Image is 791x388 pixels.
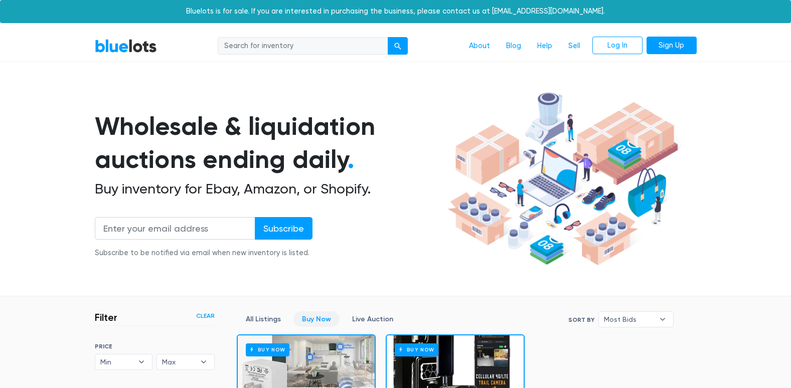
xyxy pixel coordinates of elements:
[196,311,215,320] a: Clear
[193,354,214,369] b: ▾
[218,37,388,55] input: Search for inventory
[344,311,402,327] a: Live Auction
[95,311,117,323] h3: Filter
[560,37,588,56] a: Sell
[529,37,560,56] a: Help
[100,354,133,369] span: Min
[95,343,215,350] h6: PRICE
[348,144,354,174] span: .
[461,37,498,56] a: About
[95,217,255,240] input: Enter your email address
[95,110,444,176] h1: Wholesale & liquidation auctions ending daily
[498,37,529,56] a: Blog
[604,312,654,327] span: Most Bids
[568,315,594,324] label: Sort By
[162,354,195,369] span: Max
[444,88,682,270] img: hero-ee84e7d0318cb26816c560f6b4441b76977f77a177738b4e94f68c95b2b83dbb.png
[95,248,312,259] div: Subscribe to be notified via email when new inventory is listed.
[246,343,289,356] h6: Buy Now
[237,311,289,327] a: All Listings
[95,180,444,198] h2: Buy inventory for Ebay, Amazon, or Shopify.
[255,217,312,240] input: Subscribe
[95,39,157,53] a: BlueLots
[647,37,697,55] a: Sign Up
[395,343,438,356] h6: Buy Now
[131,354,152,369] b: ▾
[592,37,643,55] a: Log In
[652,312,673,327] b: ▾
[293,311,340,327] a: Buy Now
